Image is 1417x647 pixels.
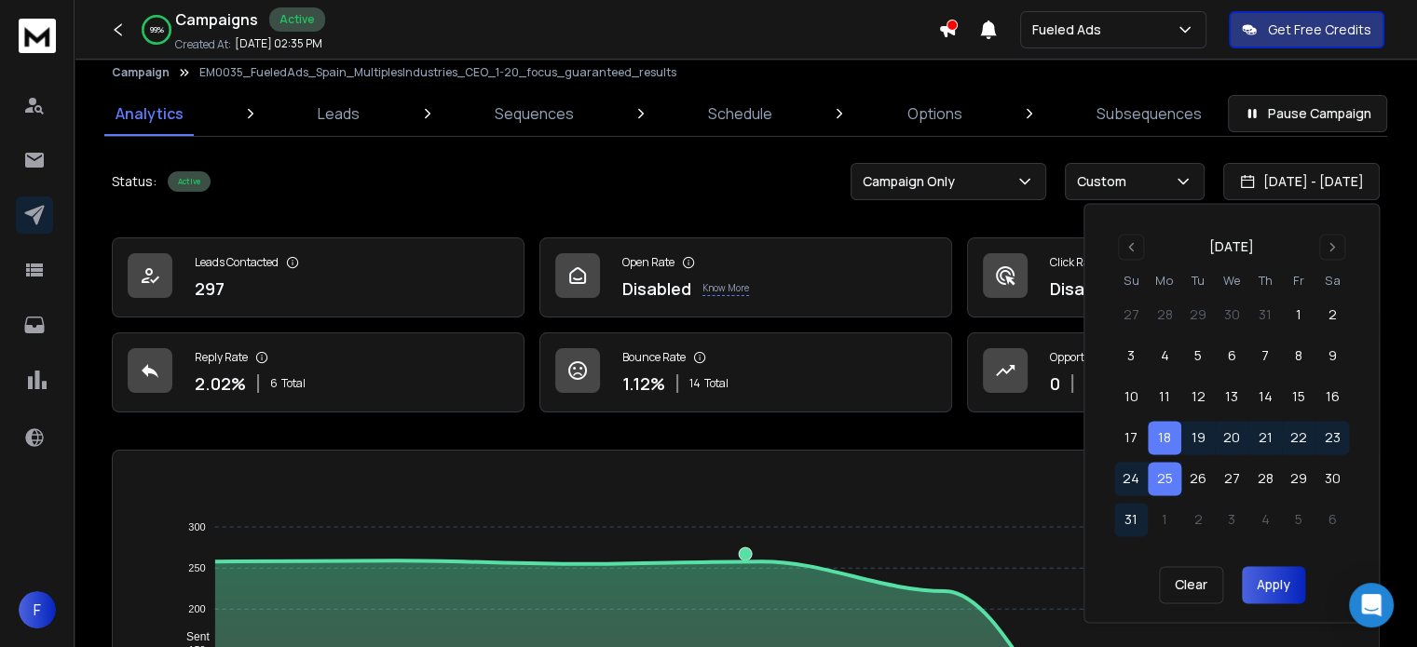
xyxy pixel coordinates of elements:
[1282,299,1315,332] button: 1
[1181,340,1215,373] button: 5
[318,102,360,125] p: Leads
[307,91,371,136] a: Leads
[1148,504,1181,537] button: 1
[195,276,225,302] p: 297
[1050,350,1120,365] p: Opportunities
[896,91,974,136] a: Options
[1248,271,1282,290] th: Thursday
[168,171,211,192] div: Active
[1114,463,1148,496] button: 24
[1228,95,1387,132] button: Pause Campaign
[1215,504,1248,537] button: 3
[1315,340,1349,373] button: 9
[484,91,585,136] a: Sequences
[199,65,676,80] p: EM0035_FueledAds_Spain_MultiplesIndustries_CEO_1-20_focus_guaranteed_results
[1148,340,1181,373] button: 4
[1118,234,1144,260] button: Go to previous month
[1282,463,1315,496] button: 29
[189,562,206,573] tspan: 250
[281,376,306,391] span: Total
[1282,340,1315,373] button: 8
[1050,371,1060,397] p: 0
[1248,340,1282,373] button: 7
[1181,422,1215,455] button: 19
[622,255,674,270] p: Open Rate
[189,521,206,532] tspan: 300
[967,237,1380,317] a: Click RateDisabledKnow More
[1315,299,1349,332] button: 2
[1148,463,1181,496] button: 25
[1315,381,1349,414] button: 16
[697,91,783,136] a: Schedule
[1209,237,1254,256] div: [DATE]
[1315,271,1349,290] th: Saturday
[622,371,665,397] p: 1.12 %
[19,591,56,628] button: F
[1148,381,1181,414] button: 11
[967,332,1380,412] a: Opportunities0$0
[1181,299,1215,332] button: 29
[1181,271,1215,290] th: Tuesday
[1248,463,1282,496] button: 28
[1282,422,1315,455] button: 22
[112,332,525,412] a: Reply Rate2.02%6Total
[1215,463,1248,496] button: 27
[1050,255,1099,270] p: Click Rate
[172,630,210,643] span: Sent
[1181,463,1215,496] button: 26
[112,237,525,317] a: Leads Contacted297
[1349,583,1394,627] div: Open Intercom Messenger
[1114,299,1148,332] button: 27
[1050,276,1119,302] p: Disabled
[1215,299,1248,332] button: 30
[1085,91,1213,136] a: Subsequences
[1268,20,1371,39] p: Get Free Credits
[1159,567,1223,604] button: Clear
[175,8,258,31] h1: Campaigns
[1223,163,1380,200] button: [DATE] - [DATE]
[863,172,962,191] p: Campaign Only
[150,24,164,35] p: 99 %
[1181,504,1215,537] button: 2
[1215,381,1248,414] button: 13
[112,172,157,191] p: Status:
[1215,271,1248,290] th: Wednesday
[112,65,170,80] button: Campaign
[704,376,729,391] span: Total
[189,603,206,614] tspan: 200
[1319,234,1345,260] button: Go to next month
[19,19,56,53] img: logo
[539,237,952,317] a: Open RateDisabledKnow More
[1032,20,1109,39] p: Fueled Ads
[1282,504,1315,537] button: 5
[269,7,325,32] div: Active
[1248,504,1282,537] button: 4
[1215,422,1248,455] button: 20
[1282,381,1315,414] button: 15
[539,332,952,412] a: Bounce Rate1.12%14Total
[1148,422,1181,455] button: 18
[1315,463,1349,496] button: 30
[689,376,701,391] span: 14
[1181,381,1215,414] button: 12
[1114,271,1148,290] th: Sunday
[1097,102,1202,125] p: Subsequences
[195,255,279,270] p: Leads Contacted
[1229,11,1384,48] button: Get Free Credits
[1148,299,1181,332] button: 28
[195,371,246,397] p: 2.02 %
[1114,381,1148,414] button: 10
[175,37,231,52] p: Created At:
[708,102,772,125] p: Schedule
[270,376,278,391] span: 6
[1282,271,1315,290] th: Friday
[1248,381,1282,414] button: 14
[1315,504,1349,537] button: 6
[1148,271,1181,290] th: Monday
[116,102,184,125] p: Analytics
[1242,567,1305,604] button: Apply
[702,281,749,296] p: Know More
[1114,504,1148,537] button: 31
[235,36,322,51] p: [DATE] 02:35 PM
